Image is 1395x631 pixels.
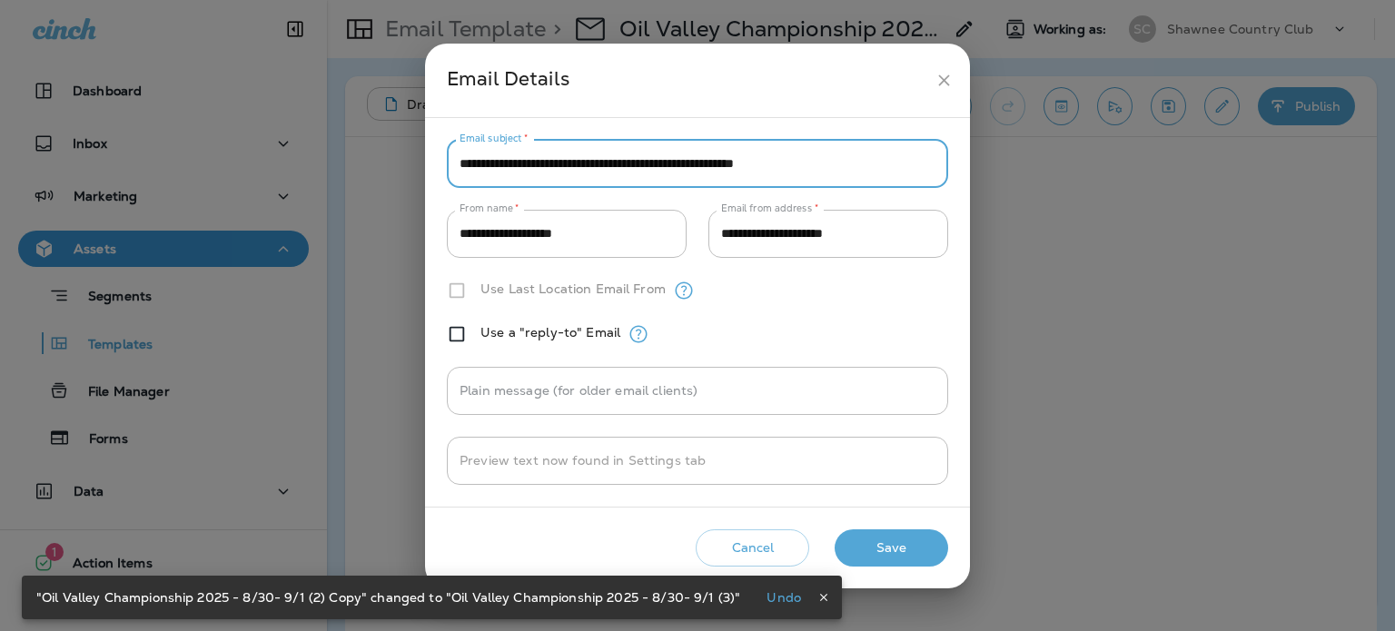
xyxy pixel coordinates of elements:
button: close [927,64,961,97]
button: Save [835,529,948,567]
button: Cancel [696,529,809,567]
label: Use Last Location Email From [480,281,666,296]
label: From name [460,202,519,215]
label: Use a "reply-to" Email [480,325,620,340]
label: Email subject [460,132,529,145]
label: Email from address [721,202,818,215]
div: Email Details [447,64,927,97]
p: Undo [767,590,801,605]
div: "Oil Valley Championship 2025 - 8/30- 9/1 (2) Copy" changed to "Oil Valley Championship 2025 - 8/... [36,581,740,614]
